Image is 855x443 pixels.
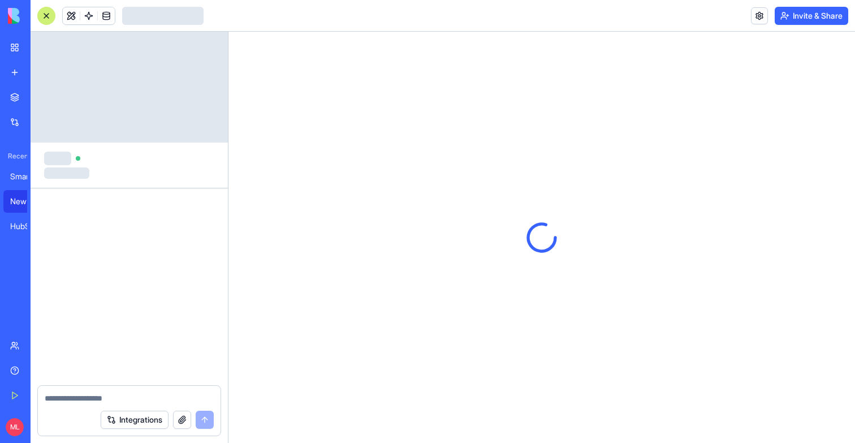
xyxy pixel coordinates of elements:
span: Recent [3,152,27,161]
div: New App [10,196,42,207]
span: ML [6,418,24,436]
div: Smart Document Portal [10,171,42,182]
div: HubSpot Lead Intelligence Dashboard [10,221,42,232]
button: Integrations [101,411,169,429]
a: HubSpot Lead Intelligence Dashboard [3,215,49,238]
button: Invite & Share [775,7,848,25]
a: Smart Document Portal [3,165,49,188]
img: logo [8,8,78,24]
a: New App [3,190,49,213]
